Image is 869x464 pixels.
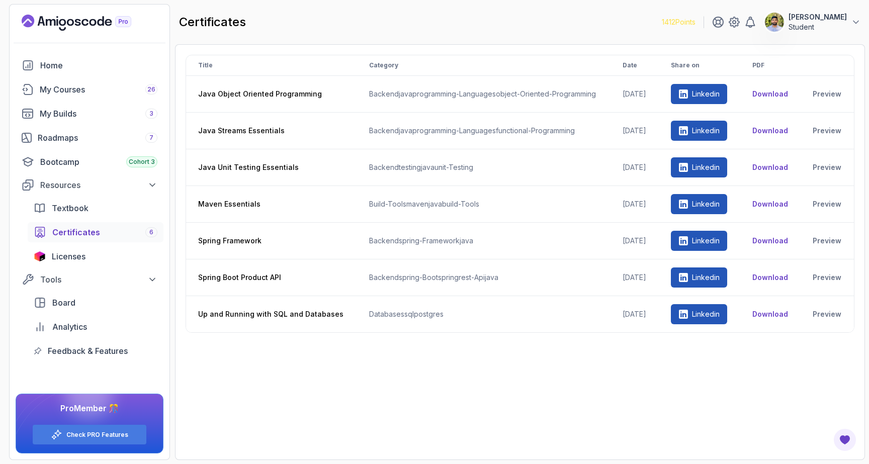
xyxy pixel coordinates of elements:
span: 7 [149,134,153,142]
button: user profile image[PERSON_NAME]Student [764,12,861,32]
div: Roadmaps [38,132,157,144]
td: [DATE] [611,223,659,259]
span: 3 [149,110,153,118]
a: builds [16,104,163,124]
div: Bootcamp [40,156,157,168]
button: Tools [16,270,163,289]
td: [DATE] [611,259,659,296]
a: textbook [28,198,163,218]
p: Linkedin [692,199,720,209]
td: backend spring-boot spring rest-api java [357,259,611,296]
th: Spring Boot Product API [186,259,357,296]
p: Linkedin [692,236,720,246]
p: Linkedin [692,126,720,136]
th: Maven Essentials [186,186,357,223]
a: bootcamp [16,152,163,172]
td: backend java programming-languages object-oriented-programming [357,76,611,113]
button: Download [752,272,788,283]
button: Download [752,126,788,136]
th: Java Object Oriented Programming [186,76,357,113]
a: Preview [813,199,842,209]
th: Spring Framework [186,223,357,259]
a: Linkedin [671,157,727,177]
span: Cohort 3 [129,158,155,166]
span: Textbook [52,202,89,214]
a: Linkedin [671,267,727,288]
a: home [16,55,163,75]
a: courses [16,79,163,100]
span: Analytics [52,321,87,333]
button: Download [752,309,788,319]
p: [PERSON_NAME] [789,12,847,22]
a: Landing page [22,15,154,31]
a: Preview [813,89,842,99]
td: backend spring-framework java [357,223,611,259]
a: Linkedin [671,231,727,251]
td: databases sql postgres [357,296,611,333]
a: Check PRO Features [66,431,128,439]
td: build-tools maven java build-tools [357,186,611,223]
button: Download [752,199,788,209]
p: Student [789,22,847,32]
a: Preview [813,126,842,136]
a: feedback [28,341,163,361]
a: Linkedin [671,84,727,104]
th: Date [611,55,659,76]
span: 6 [149,228,153,236]
div: My Courses [40,83,157,96]
p: 1412 Points [662,17,696,27]
th: Java Unit Testing Essentials [186,149,357,186]
p: Linkedin [692,272,720,283]
button: Resources [16,176,163,194]
button: Open Feedback Button [833,428,857,452]
h2: certificates [179,14,246,30]
p: Linkedin [692,309,720,319]
th: Category [357,55,611,76]
span: Board [52,297,75,309]
a: board [28,293,163,313]
img: user profile image [765,13,784,32]
th: Java Streams Essentials [186,113,357,149]
div: Tools [40,273,157,286]
p: Linkedin [692,89,720,99]
th: Up and Running with SQL and Databases [186,296,357,333]
span: 26 [147,85,155,94]
div: My Builds [40,108,157,120]
span: Certificates [52,226,100,238]
a: Preview [813,162,842,172]
td: [DATE] [611,149,659,186]
div: Home [40,59,157,71]
button: Download [752,162,788,172]
a: Preview [813,236,842,246]
td: [DATE] [611,296,659,333]
a: licenses [28,246,163,266]
td: [DATE] [611,113,659,149]
div: Resources [40,179,157,191]
a: roadmaps [16,128,163,148]
a: Linkedin [671,194,727,214]
a: analytics [28,317,163,337]
span: Licenses [52,250,85,262]
th: Title [186,55,357,76]
td: backend testing java unit-testing [357,149,611,186]
button: Check PRO Features [32,424,147,445]
a: Preview [813,309,842,319]
td: [DATE] [611,76,659,113]
a: certificates [28,222,163,242]
td: backend java programming-languages functional-programming [357,113,611,149]
th: PDF [740,55,801,76]
td: [DATE] [611,186,659,223]
img: jetbrains icon [34,251,46,261]
button: Download [752,89,788,99]
a: Preview [813,272,842,283]
th: Share on [659,55,740,76]
a: Linkedin [671,121,727,141]
button: Download [752,236,788,246]
span: Feedback & Features [48,345,128,357]
a: Linkedin [671,304,727,324]
p: Linkedin [692,162,720,172]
